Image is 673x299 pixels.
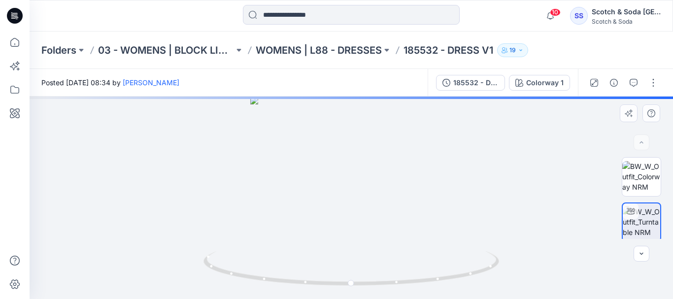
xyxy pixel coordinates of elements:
[256,43,382,57] a: WOMENS | L88 - DRESSES
[509,75,570,91] button: Colorway 1
[606,75,622,91] button: Details
[41,77,179,88] span: Posted [DATE] 08:34 by
[592,18,661,25] div: Scotch & Soda
[509,45,516,56] p: 19
[41,43,76,57] a: Folders
[98,43,234,57] a: 03 - WOMENS | BLOCK LIBRARY
[570,7,588,25] div: SS
[123,78,179,87] a: [PERSON_NAME]
[436,75,505,91] button: 185532 - DRESS V1
[622,161,661,192] img: BW_W_Outfit_Colorway NRM
[497,43,528,57] button: 19
[453,77,499,88] div: 185532 - DRESS V1
[550,8,561,16] span: 10
[526,77,564,88] div: Colorway 1
[592,6,661,18] div: Scotch & Soda [GEOGRAPHIC_DATA]
[404,43,493,57] p: 185532 - DRESS V1
[623,206,660,237] img: BW_W_Outfit_Turntable NRM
